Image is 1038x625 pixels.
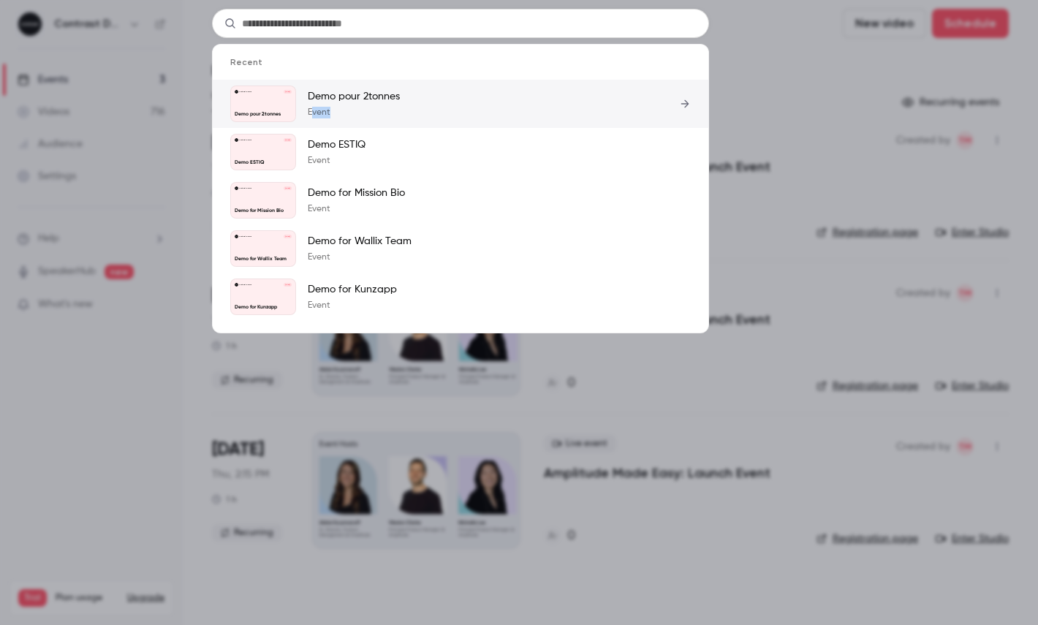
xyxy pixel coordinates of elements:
[308,300,397,311] p: Event
[308,234,412,249] p: Demo for Wallix Team
[235,257,292,262] p: Demo for Wallix Team
[239,139,251,141] p: Contrast Demos
[235,186,238,189] img: Demo for Mission Bio
[308,107,400,118] p: Event
[308,203,405,215] p: Event
[239,284,251,286] p: Contrast Demos
[308,282,397,297] p: Demo for Kunzapp
[284,235,292,238] span: [DATE]
[235,305,292,311] p: Demo for Kunzapp
[284,90,292,93] span: [DATE]
[308,251,412,263] p: Event
[235,235,238,238] img: Demo for Wallix Team
[235,90,238,93] img: Demo pour 2tonnes
[308,186,405,200] p: Demo for Mission Bio
[235,208,292,214] p: Demo for Mission Bio
[239,235,251,238] p: Contrast Demos
[284,186,292,189] span: [DATE]
[308,137,365,152] p: Demo ESTIQ
[213,56,708,80] li: Recent
[308,155,365,167] p: Event
[308,89,400,104] p: Demo pour 2tonnes
[235,138,238,141] img: Demo ESTIQ
[239,91,251,93] p: Contrast Demos
[284,283,292,286] span: [DATE]
[284,138,292,141] span: [DATE]
[235,160,292,166] p: Demo ESTIQ
[235,283,238,286] img: Demo for Kunzapp
[239,187,251,189] p: Contrast Demos
[235,112,292,118] p: Demo pour 2tonnes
